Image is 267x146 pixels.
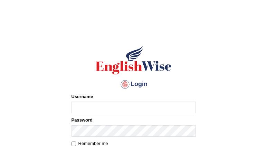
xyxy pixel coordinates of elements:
label: Username [71,93,93,100]
h4: Login [71,79,196,90]
label: Password [71,117,93,123]
img: Logo of English Wise sign in for intelligent practice with AI [94,44,173,75]
input: Remember me [71,142,76,146]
